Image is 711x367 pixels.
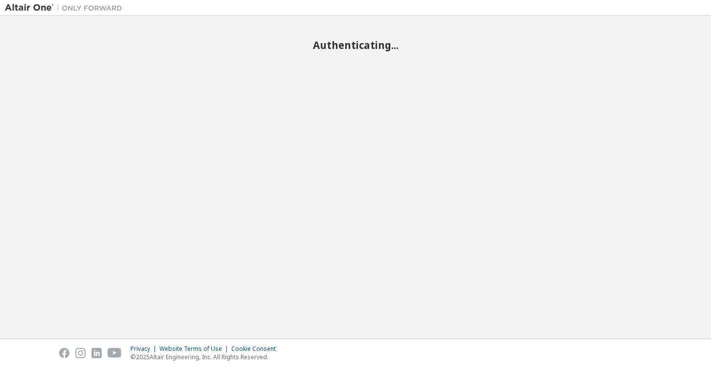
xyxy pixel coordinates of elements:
div: Privacy [131,345,159,353]
h2: Authenticating... [5,39,706,51]
img: Altair One [5,3,127,13]
img: facebook.svg [59,348,69,358]
p: © 2025 Altair Engineering, Inc. All Rights Reserved. [131,353,282,361]
img: instagram.svg [75,348,86,358]
img: linkedin.svg [91,348,102,358]
div: Cookie Consent [231,345,282,353]
div: Website Terms of Use [159,345,231,353]
img: youtube.svg [108,348,122,358]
